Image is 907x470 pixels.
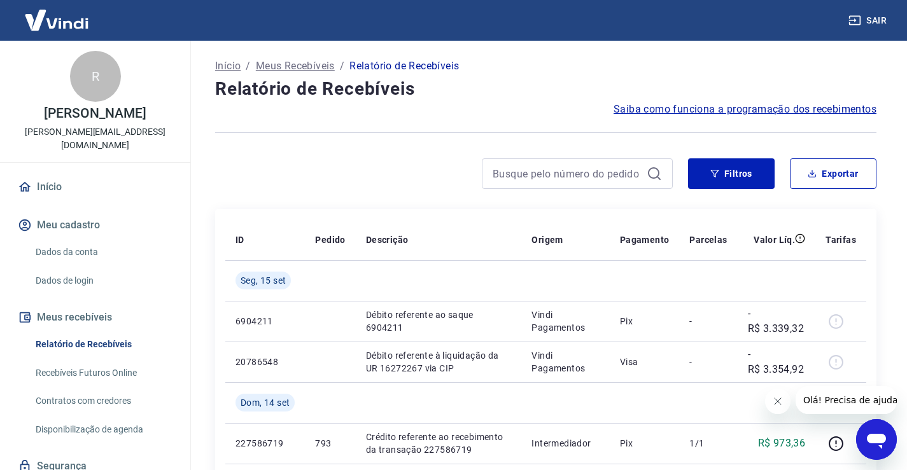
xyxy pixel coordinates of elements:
[366,349,512,375] p: Débito referente à liquidação da UR 16272267 via CIP
[620,315,670,328] p: Pix
[31,417,175,443] a: Disponibilização de agenda
[689,356,727,368] p: -
[620,356,670,368] p: Visa
[236,356,295,368] p: 20786548
[31,239,175,265] a: Dados da conta
[8,9,107,19] span: Olá! Precisa de ajuda?
[689,315,727,328] p: -
[765,389,791,414] iframe: Fechar mensagem
[10,125,180,152] p: [PERSON_NAME][EMAIL_ADDRESS][DOMAIN_NAME]
[15,1,98,39] img: Vindi
[796,386,897,414] iframe: Mensagem da empresa
[758,436,806,451] p: R$ 973,36
[531,308,599,334] p: Vindi Pagamentos
[256,59,335,74] a: Meus Recebíveis
[241,274,286,287] span: Seg, 15 set
[15,303,175,331] button: Meus recebíveis
[236,315,295,328] p: 6904211
[340,59,344,74] p: /
[826,233,856,246] p: Tarifas
[748,347,806,377] p: -R$ 3.354,92
[689,437,727,450] p: 1/1
[531,349,599,375] p: Vindi Pagamentos
[620,233,670,246] p: Pagamento
[531,437,599,450] p: Intermediador
[366,308,512,334] p: Débito referente ao saque 6904211
[531,233,563,246] p: Origem
[236,437,295,450] p: 227586719
[366,233,409,246] p: Descrição
[748,306,806,336] p: -R$ 3.339,32
[215,76,876,102] h4: Relatório de Recebíveis
[620,437,670,450] p: Pix
[31,331,175,357] a: Relatório de Recebíveis
[315,233,345,246] p: Pedido
[241,396,290,409] span: Dom, 14 set
[31,268,175,294] a: Dados de login
[688,158,775,189] button: Filtros
[246,59,250,74] p: /
[366,431,512,456] p: Crédito referente ao recebimento da transação 227586719
[754,233,795,246] p: Valor Líq.
[790,158,876,189] button: Exportar
[846,9,892,32] button: Sair
[493,164,642,183] input: Busque pelo número do pedido
[31,360,175,386] a: Recebíveis Futuros Online
[70,51,121,102] div: R
[689,233,727,246] p: Parcelas
[215,59,241,74] a: Início
[856,419,897,460] iframe: Botão para abrir a janela de mensagens
[349,59,459,74] p: Relatório de Recebíveis
[236,233,244,246] p: ID
[15,211,175,239] button: Meu cadastro
[315,437,345,450] p: 793
[15,173,175,201] a: Início
[44,107,146,120] p: [PERSON_NAME]
[31,388,175,414] a: Contratos com credores
[614,102,876,117] a: Saiba como funciona a programação dos recebimentos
